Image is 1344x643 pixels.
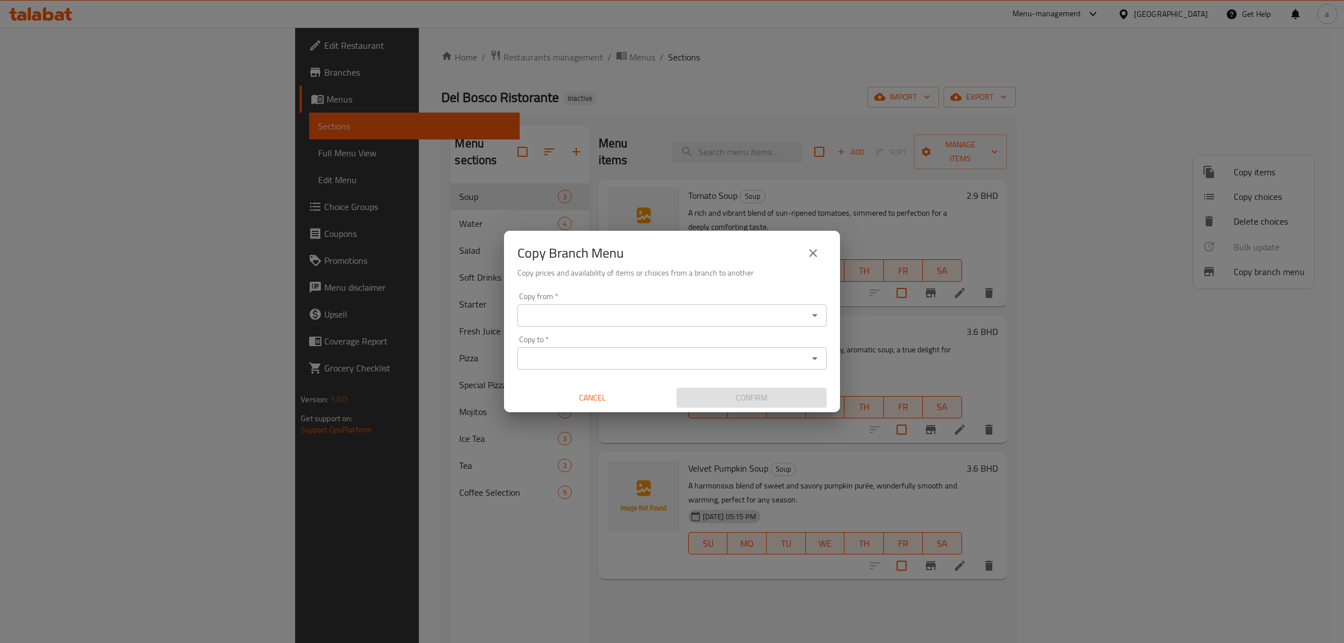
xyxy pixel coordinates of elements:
[517,388,668,408] button: Cancel
[517,244,624,262] h2: Copy Branch Menu
[807,351,823,366] button: Open
[807,307,823,323] button: Open
[800,240,827,267] button: close
[522,391,663,405] span: Cancel
[517,267,827,279] h6: Copy prices and availability of items or choices from a branch to another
